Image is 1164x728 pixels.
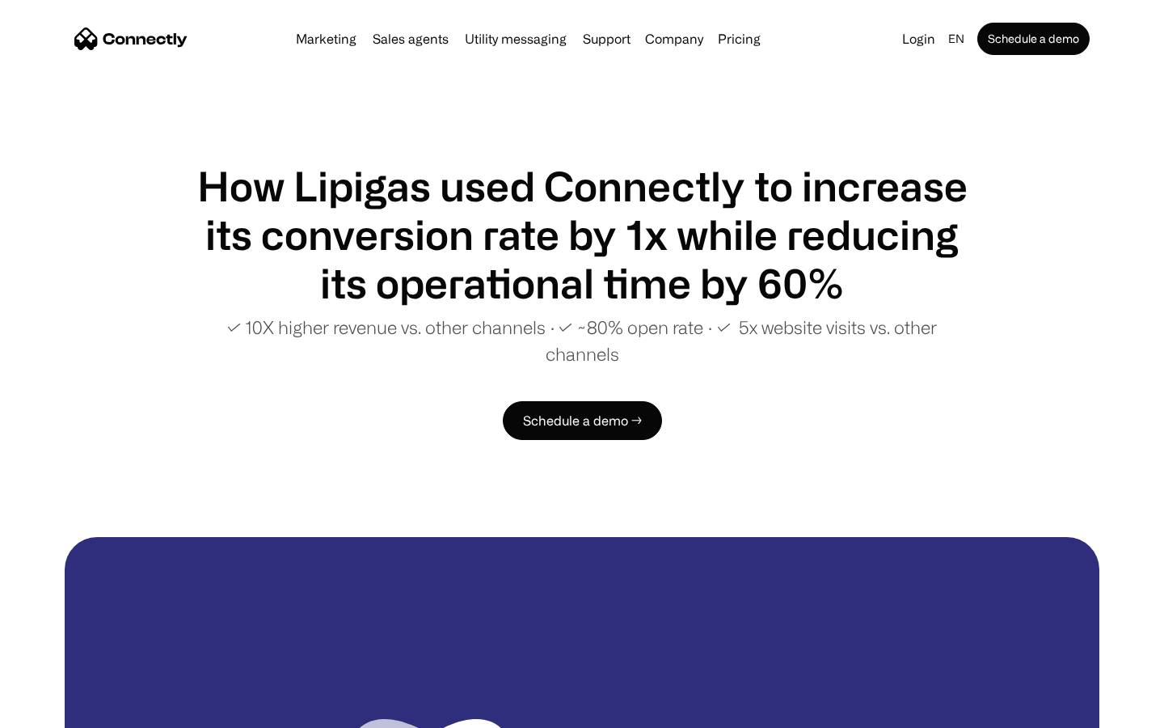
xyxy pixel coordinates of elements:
div: Company [645,28,703,50]
a: home [74,27,188,51]
p: ✓ 10X higher revenue vs. other channels ∙ ✓ ~80% open rate ∙ ✓ 5x website visits vs. other channels [194,314,970,367]
h1: How Lipigas used Connectly to increase its conversion rate by 1x while reducing its operational t... [194,162,970,307]
a: Login [896,28,942,50]
a: Schedule a demo [977,23,1090,55]
div: Company [640,28,708,50]
a: Support [576,32,637,45]
a: Pricing [711,32,767,45]
ul: Language list [32,700,97,722]
a: Marketing [289,32,363,45]
a: Utility messaging [458,32,573,45]
div: en [942,28,974,50]
aside: Language selected: English [16,698,97,722]
a: Schedule a demo → [503,401,662,440]
div: en [948,28,964,50]
a: Sales agents [366,32,455,45]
